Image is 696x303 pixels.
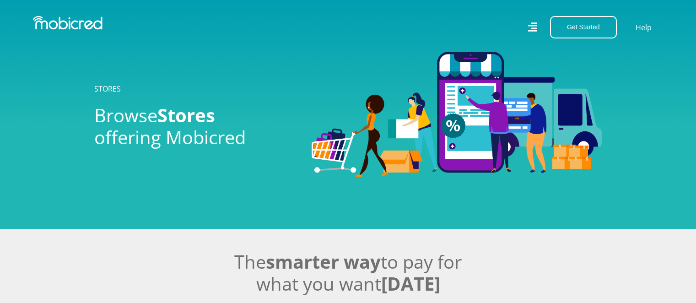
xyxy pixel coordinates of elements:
img: Stores [312,52,602,177]
a: Help [635,22,652,33]
a: STORES [94,84,121,94]
h2: Browse offering Mobicred [94,104,298,148]
button: Get Started [550,16,617,38]
img: Mobicred [33,16,103,30]
span: [DATE] [381,271,440,296]
span: Stores [157,103,215,128]
h2: The to pay for what you want [94,251,602,295]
